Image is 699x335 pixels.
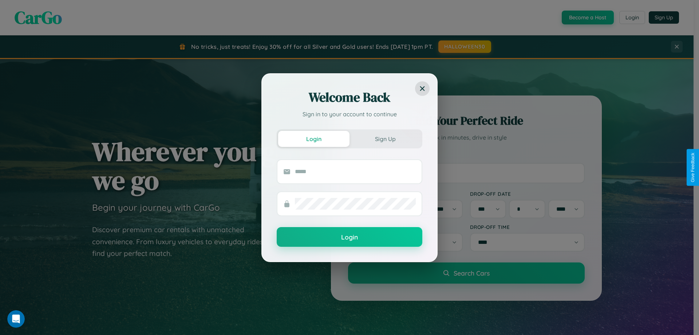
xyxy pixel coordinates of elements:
[278,131,349,147] button: Login
[277,110,422,118] p: Sign in to your account to continue
[277,227,422,247] button: Login
[7,310,25,328] iframe: Intercom live chat
[690,153,695,182] div: Give Feedback
[277,89,422,106] h2: Welcome Back
[349,131,421,147] button: Sign Up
